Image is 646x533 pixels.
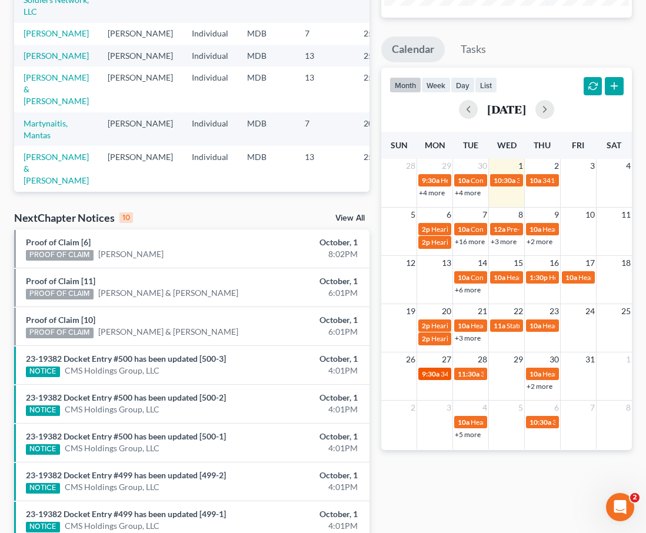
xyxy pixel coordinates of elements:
[458,273,469,282] span: 10a
[98,326,238,338] a: [PERSON_NAME] & [PERSON_NAME]
[98,112,182,146] td: [PERSON_NAME]
[494,176,515,185] span: 10:30a
[534,140,551,150] span: Thu
[65,442,159,454] a: CMS Holdings Group, LLC
[238,112,295,146] td: MDB
[445,401,452,415] span: 3
[455,334,481,342] a: +3 more
[517,176,630,185] span: 341(a) meeting for [PERSON_NAME]
[445,208,452,222] span: 6
[431,334,523,343] span: Hearing for [PERSON_NAME]
[477,352,488,367] span: 28
[441,304,452,318] span: 20
[527,382,552,391] a: +2 more
[255,248,358,260] div: 8:02PM
[255,508,358,520] div: October, 1
[584,304,596,318] span: 24
[98,66,182,112] td: [PERSON_NAME]
[354,112,411,146] td: 20-12818
[530,225,541,234] span: 10a
[441,369,555,378] span: 341(a) Meeting for [PERSON_NAME]
[238,66,295,112] td: MDB
[421,77,451,93] button: week
[14,211,133,225] div: NextChapter Notices
[255,442,358,454] div: 4:01PM
[182,146,238,191] td: Individual
[182,192,238,214] td: Individual
[565,273,577,282] span: 10a
[295,23,354,45] td: 7
[182,23,238,45] td: Individual
[26,431,226,441] a: 23-19382 Docket Entry #500 has been updated [500-1]
[425,140,445,150] span: Mon
[255,314,358,326] div: October, 1
[24,152,89,185] a: [PERSON_NAME] & [PERSON_NAME]
[494,273,505,282] span: 10a
[553,401,560,415] span: 6
[481,208,488,222] span: 7
[255,353,358,365] div: October, 1
[255,326,358,338] div: 6:01PM
[530,369,541,378] span: 10a
[572,140,584,150] span: Fri
[512,256,524,270] span: 15
[381,36,445,62] a: Calendar
[391,140,408,150] span: Sun
[431,321,523,330] span: Hearing for [PERSON_NAME]
[26,405,60,416] div: NOTICE
[542,321,634,330] span: Hearing for [PERSON_NAME]
[458,418,469,427] span: 10a
[295,66,354,112] td: 13
[606,493,634,521] iframe: Intercom live chat
[26,392,226,402] a: 23-19382 Docket Entry #500 has been updated [500-2]
[477,304,488,318] span: 21
[527,237,552,246] a: +2 more
[26,328,94,338] div: PROOF OF CLAIM
[530,176,541,185] span: 10a
[481,369,594,378] span: 341(a) meeting for [PERSON_NAME]
[548,256,560,270] span: 16
[26,237,91,247] a: Proof of Claim [6]
[620,256,632,270] span: 18
[487,103,526,115] h2: [DATE]
[98,287,238,299] a: [PERSON_NAME] & [PERSON_NAME]
[517,159,524,173] span: 1
[182,45,238,66] td: Individual
[422,321,430,330] span: 2p
[620,208,632,222] span: 11
[255,287,358,299] div: 6:01PM
[507,273,598,282] span: Hearing for [PERSON_NAME]
[65,365,159,377] a: CMS Holdings Group, LLC
[98,248,164,260] a: [PERSON_NAME]
[295,146,354,191] td: 13
[98,45,182,66] td: [PERSON_NAME]
[255,275,358,287] div: October, 1
[255,520,358,532] div: 4:01PM
[182,112,238,146] td: Individual
[584,208,596,222] span: 10
[98,23,182,45] td: [PERSON_NAME]
[625,401,632,415] span: 8
[589,159,596,173] span: 3
[26,276,95,286] a: Proof of Claim [11]
[255,481,358,493] div: 4:01PM
[405,304,417,318] span: 19
[354,66,411,112] td: 25-19125
[441,159,452,173] span: 29
[497,140,517,150] span: Wed
[431,238,523,246] span: Hearing for [PERSON_NAME]
[65,481,159,493] a: CMS Holdings Group, LLC
[431,225,523,234] span: Hearing for [PERSON_NAME]
[24,118,68,140] a: Martynaitis, Mantas
[405,159,417,173] span: 28
[26,289,94,299] div: PROOF OF CLAIM
[553,208,560,222] span: 9
[475,77,497,93] button: list
[238,192,295,214] td: MDB
[458,369,479,378] span: 11:30a
[24,51,89,61] a: [PERSON_NAME]
[441,352,452,367] span: 27
[255,431,358,442] div: October, 1
[26,483,60,494] div: NOTICE
[255,236,358,248] div: October, 1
